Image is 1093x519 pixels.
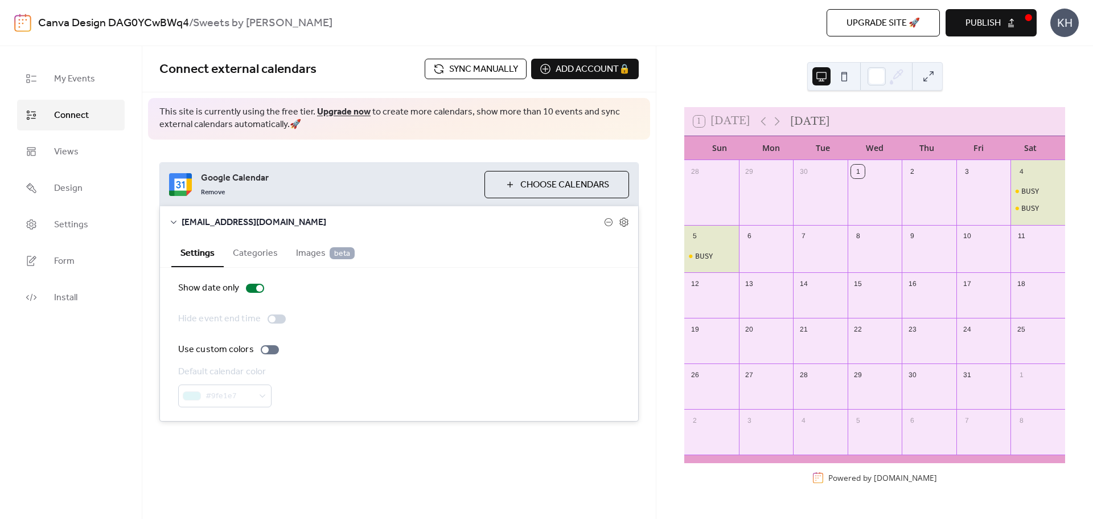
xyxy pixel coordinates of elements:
a: [DOMAIN_NAME] [874,472,937,483]
a: Install [17,282,125,313]
b: Sweets by [PERSON_NAME] [193,13,332,34]
div: 5 [688,229,702,243]
img: logo [14,14,31,32]
div: 4 [797,414,811,427]
a: Connect [17,100,125,130]
div: Mon [745,136,797,160]
div: 30 [906,368,919,382]
div: 16 [906,277,919,291]
div: Show date only [178,281,239,295]
div: Wed [849,136,901,160]
div: 28 [688,165,702,178]
button: Categories [224,238,287,266]
button: Images beta [287,238,364,266]
div: BUSY [695,251,713,261]
button: Settings [171,238,224,267]
div: 22 [851,322,865,336]
div: 29 [851,368,865,382]
div: KH [1050,9,1079,37]
span: Settings [54,218,88,232]
div: [DATE] [790,114,830,129]
div: 20 [742,322,756,336]
div: 1 [1014,368,1028,382]
div: 6 [906,414,919,427]
span: [EMAIL_ADDRESS][DOMAIN_NAME] [182,216,604,230]
div: BUSY [1021,186,1039,196]
div: 23 [906,322,919,336]
span: My Events [54,72,95,86]
span: Design [54,182,83,195]
div: Default calendar color [178,365,269,379]
span: Upgrade site 🚀 [847,17,920,30]
div: 13 [742,277,756,291]
div: 1 [851,165,865,178]
div: 27 [742,368,756,382]
div: Use custom colors [178,343,254,357]
div: 30 [797,165,811,178]
span: Choose Calendars [520,178,609,192]
div: 29 [742,165,756,178]
span: Google Calendar [201,171,475,185]
a: Views [17,136,125,167]
div: Hide event end time [178,312,261,326]
div: 21 [797,322,811,336]
span: Images [296,247,355,260]
span: Publish [965,17,1001,30]
div: Sun [693,136,745,160]
span: beta [330,247,355,259]
div: BUSY [684,251,739,261]
a: My Events [17,63,125,94]
a: Design [17,173,125,203]
div: Sat [1004,136,1056,160]
span: Sync manually [449,63,518,76]
div: 17 [960,277,973,291]
button: Sync manually [425,59,527,79]
div: Fri [952,136,1004,160]
span: Views [54,145,79,159]
img: google [169,173,192,196]
div: Tue [797,136,849,160]
div: Powered by [828,472,937,483]
div: BUSY [1010,203,1065,214]
div: 19 [688,322,702,336]
div: 28 [797,368,811,382]
div: 11 [1014,229,1028,243]
span: Remove [201,188,225,197]
a: Upgrade now [317,103,371,121]
div: 5 [851,414,865,427]
div: 3 [742,414,756,427]
span: Form [54,255,75,268]
div: 8 [1014,414,1028,427]
a: Settings [17,209,125,240]
a: Canva Design DAG0YCwBWq4 [38,13,189,34]
div: 7 [960,414,973,427]
div: 7 [797,229,811,243]
div: 2 [688,414,702,427]
span: This site is currently using the free tier. to create more calendars, show more than 10 events an... [159,106,639,132]
div: 6 [742,229,756,243]
button: Publish [946,9,1037,36]
div: 25 [1014,322,1028,336]
div: 24 [960,322,973,336]
div: 4 [1014,165,1028,178]
div: BUSY [1010,186,1065,197]
div: BUSY [1021,203,1039,213]
div: 12 [688,277,702,291]
div: 8 [851,229,865,243]
span: Connect external calendars [159,57,317,82]
b: / [189,13,193,34]
div: 2 [906,165,919,178]
div: 14 [797,277,811,291]
a: Form [17,246,125,276]
span: Connect [54,109,89,122]
div: 3 [960,165,973,178]
div: 31 [960,368,973,382]
button: Upgrade site 🚀 [827,9,940,36]
div: 9 [906,229,919,243]
div: 15 [851,277,865,291]
button: Choose Calendars [484,171,629,198]
span: Install [54,291,77,305]
div: 26 [688,368,702,382]
div: Thu [901,136,952,160]
div: 18 [1014,277,1028,291]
